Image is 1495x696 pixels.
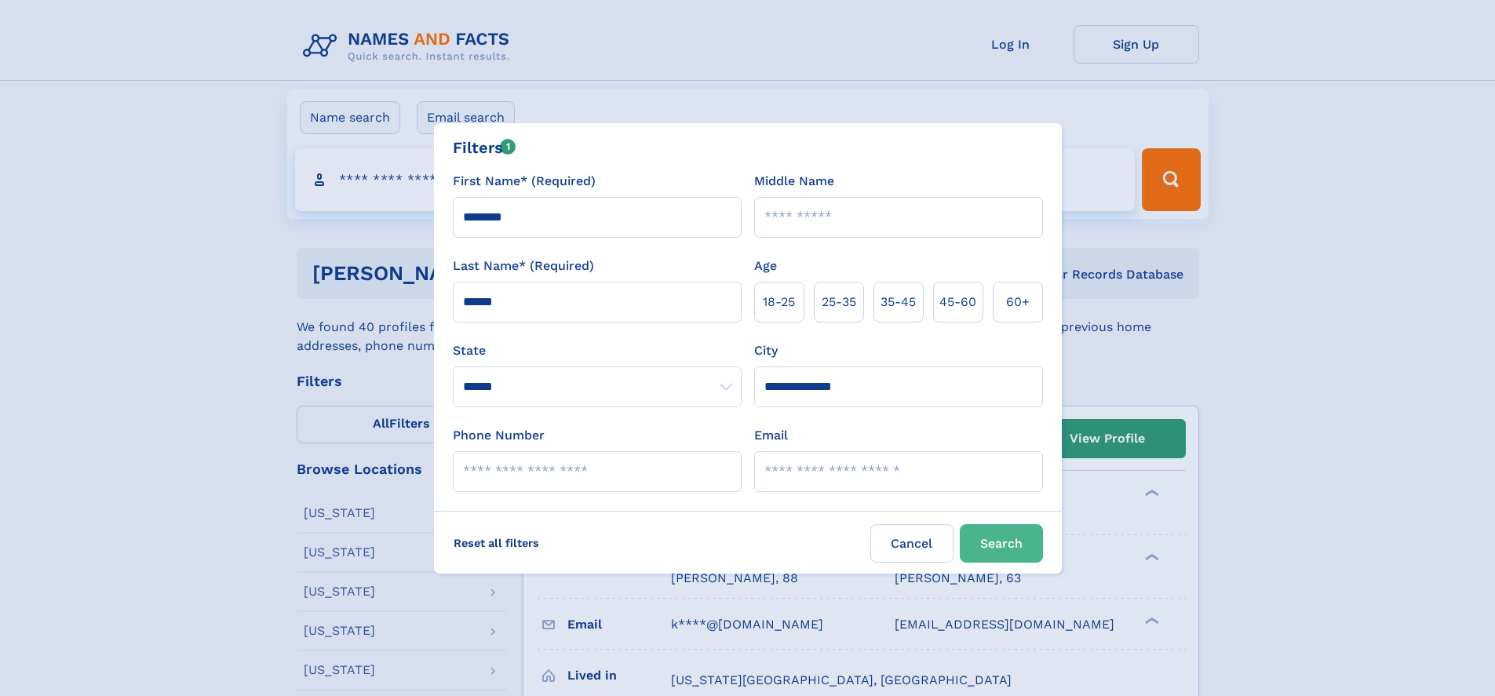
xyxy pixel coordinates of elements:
[453,136,516,159] div: Filters
[960,524,1043,563] button: Search
[939,293,976,312] span: 45‑60
[881,293,916,312] span: 35‑45
[453,172,596,191] label: First Name* (Required)
[453,341,742,360] label: State
[453,257,594,275] label: Last Name* (Required)
[453,426,545,445] label: Phone Number
[754,341,778,360] label: City
[1006,293,1030,312] span: 60+
[754,172,834,191] label: Middle Name
[443,524,549,562] label: Reset all filters
[763,293,795,312] span: 18‑25
[822,293,856,312] span: 25‑35
[870,524,954,563] label: Cancel
[754,257,777,275] label: Age
[754,426,788,445] label: Email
